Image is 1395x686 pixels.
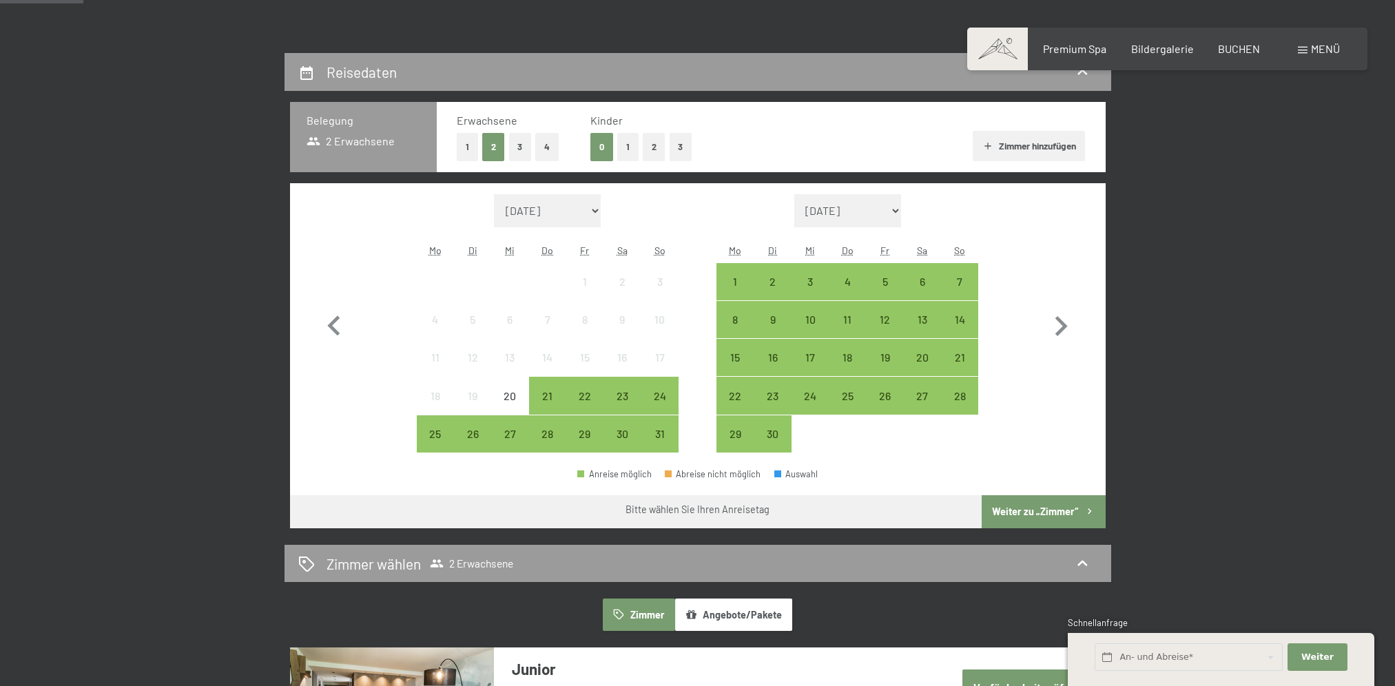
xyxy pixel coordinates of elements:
[774,470,818,479] div: Auswahl
[603,377,641,414] div: Anreise möglich
[641,339,678,376] div: Anreise nicht möglich
[605,276,639,311] div: 2
[603,339,641,376] div: Anreise nicht möglich
[603,339,641,376] div: Sat Aug 16 2025
[491,301,528,338] div: Wed Aug 06 2025
[529,339,566,376] div: Anreise nicht möglich
[417,415,454,453] div: Anreise möglich
[829,301,866,338] div: Anreise möglich
[454,415,491,453] div: Tue Aug 26 2025
[418,314,453,349] div: 4
[1301,651,1334,663] span: Weiter
[455,391,490,425] div: 19
[716,377,754,414] div: Mon Sep 22 2025
[529,377,566,414] div: Thu Aug 21 2025
[568,391,602,425] div: 22
[793,352,827,386] div: 17
[904,339,941,376] div: Anreise möglich
[641,377,678,414] div: Sun Aug 24 2025
[529,415,566,453] div: Anreise möglich
[1043,42,1106,55] span: Premium Spa
[866,339,903,376] div: Fri Sep 19 2025
[866,263,903,300] div: Anreise möglich
[505,245,515,256] abbr: Mittwoch
[568,314,602,349] div: 8
[603,599,674,630] button: Zimmer
[716,301,754,338] div: Anreise möglich
[529,301,566,338] div: Anreise nicht möglich
[756,314,790,349] div: 9
[509,133,532,161] button: 3
[941,377,978,414] div: Anreise möglich
[718,428,752,463] div: 29
[941,263,978,300] div: Sun Sep 07 2025
[307,113,420,128] h3: Belegung
[675,599,792,630] button: Angebote/Pakete
[454,377,491,414] div: Tue Aug 19 2025
[792,339,829,376] div: Anreise möglich
[866,263,903,300] div: Fri Sep 05 2025
[491,415,528,453] div: Wed Aug 27 2025
[941,263,978,300] div: Anreise möglich
[417,339,454,376] div: Anreise nicht möglich
[942,276,977,311] div: 7
[716,339,754,376] div: Mon Sep 15 2025
[718,314,752,349] div: 8
[829,339,866,376] div: Anreise möglich
[566,263,603,300] div: Anreise nicht möglich
[941,377,978,414] div: Sun Sep 28 2025
[590,114,623,127] span: Kinder
[941,301,978,338] div: Anreise möglich
[830,352,865,386] div: 18
[491,415,528,453] div: Anreise möglich
[941,301,978,338] div: Sun Sep 14 2025
[429,245,442,256] abbr: Montag
[792,377,829,414] div: Wed Sep 24 2025
[603,301,641,338] div: Sat Aug 09 2025
[530,391,565,425] div: 21
[642,314,676,349] div: 10
[954,245,965,256] abbr: Sonntag
[756,276,790,311] div: 2
[867,314,902,349] div: 12
[792,301,829,338] div: Wed Sep 10 2025
[754,339,792,376] div: Anreise möglich
[417,339,454,376] div: Mon Aug 11 2025
[729,245,741,256] abbr: Montag
[793,314,827,349] div: 10
[530,428,565,463] div: 28
[307,134,395,149] span: 2 Erwachsene
[866,301,903,338] div: Anreise möglich
[626,503,769,517] div: Bitte wählen Sie Ihren Anreisetag
[754,339,792,376] div: Tue Sep 16 2025
[641,377,678,414] div: Anreise möglich
[973,131,1085,161] button: Zimmer hinzufügen
[830,314,865,349] div: 11
[566,301,603,338] div: Anreise nicht möglich
[905,391,940,425] div: 27
[605,428,639,463] div: 30
[904,301,941,338] div: Sat Sep 13 2025
[754,377,792,414] div: Tue Sep 23 2025
[904,377,941,414] div: Sat Sep 27 2025
[866,301,903,338] div: Fri Sep 12 2025
[641,415,678,453] div: Anreise möglich
[654,245,665,256] abbr: Sonntag
[716,339,754,376] div: Anreise möglich
[829,339,866,376] div: Thu Sep 18 2025
[418,352,453,386] div: 11
[716,377,754,414] div: Anreise möglich
[842,245,854,256] abbr: Donnerstag
[1041,194,1081,453] button: Nächster Monat
[482,133,505,161] button: 2
[718,352,752,386] div: 15
[830,276,865,311] div: 4
[1131,42,1194,55] a: Bildergalerie
[867,352,902,386] div: 19
[904,263,941,300] div: Anreise möglich
[792,339,829,376] div: Wed Sep 17 2025
[568,276,602,311] div: 1
[590,133,613,161] button: 0
[754,377,792,414] div: Anreise möglich
[941,339,978,376] div: Sun Sep 21 2025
